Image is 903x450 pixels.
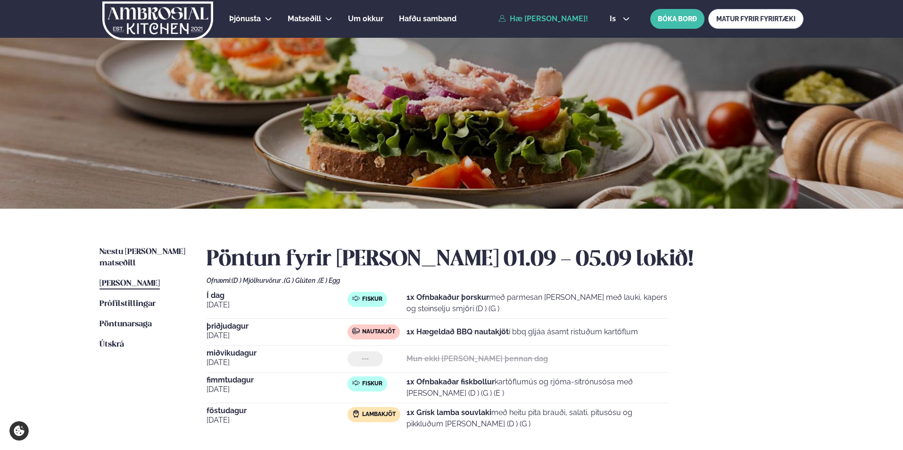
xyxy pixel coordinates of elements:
img: fish.svg [352,379,360,387]
span: Útskrá [99,340,124,348]
a: Cookie settings [9,421,29,441]
span: (E ) Egg [318,277,340,284]
strong: 1x Grísk lamba souvlaki [406,408,491,417]
img: beef.svg [352,327,360,335]
span: Nautakjöt [362,328,395,336]
span: föstudagur [207,407,348,415]
a: Útskrá [99,339,124,350]
span: [DATE] [207,384,348,395]
span: Fiskur [362,380,382,388]
span: Í dag [207,292,348,299]
a: Prófílstillingar [99,298,156,310]
span: [PERSON_NAME] [99,280,160,288]
div: Ofnæmi: [207,277,804,284]
span: [DATE] [207,330,348,341]
span: (G ) Glúten , [284,277,318,284]
a: Næstu [PERSON_NAME] matseðill [99,246,188,269]
span: Hafðu samband [399,14,456,23]
p: með parmesan [PERSON_NAME] með lauki, kapers og steinselju smjöri (D ) (G ) [406,292,669,314]
span: fimmtudagur [207,376,348,384]
span: is [610,15,619,23]
strong: 1x Ofnbakaður þorskur [406,293,489,302]
span: miðvikudagur [207,349,348,357]
span: [DATE] [207,357,348,368]
a: Um okkur [348,13,383,25]
span: Um okkur [348,14,383,23]
a: Pöntunarsaga [99,319,152,330]
button: is [602,15,638,23]
span: [DATE] [207,299,348,311]
img: Lamb.svg [352,410,360,417]
p: í bbq gljáa ásamt ristuðum kartöflum [406,326,638,338]
span: Prófílstillingar [99,300,156,308]
span: Fiskur [362,296,382,303]
a: MATUR FYRIR FYRIRTÆKI [708,9,804,29]
a: Matseðill [288,13,321,25]
img: logo [101,1,214,40]
img: fish.svg [352,295,360,302]
span: Næstu [PERSON_NAME] matseðill [99,248,185,267]
span: Pöntunarsaga [99,320,152,328]
strong: 1x Hægeldað BBQ nautakjöt [406,327,509,336]
a: Þjónusta [229,13,261,25]
strong: 1x Ofnbakaðar fiskbollur [406,377,495,386]
p: kartöflumús og rjóma-sítrónusósa með [PERSON_NAME] (D ) (G ) (E ) [406,376,669,399]
strong: Mun ekki [PERSON_NAME] þennan dag [406,354,548,363]
span: Matseðill [288,14,321,23]
span: þriðjudagur [207,323,348,330]
p: með heitu pita brauði, salati, pitusósu og pikkluðum [PERSON_NAME] (D ) (G ) [406,407,669,430]
span: [DATE] [207,415,348,426]
a: [PERSON_NAME] [99,278,160,289]
h2: Pöntun fyrir [PERSON_NAME] 01.09 - 05.09 lokið! [207,246,804,273]
span: --- [362,355,369,363]
button: BÓKA BORÐ [650,9,704,29]
span: Þjónusta [229,14,261,23]
span: (D ) Mjólkurvörur , [232,277,284,284]
a: Hæ [PERSON_NAME]! [498,15,588,23]
a: Hafðu samband [399,13,456,25]
span: Lambakjöt [362,411,396,418]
